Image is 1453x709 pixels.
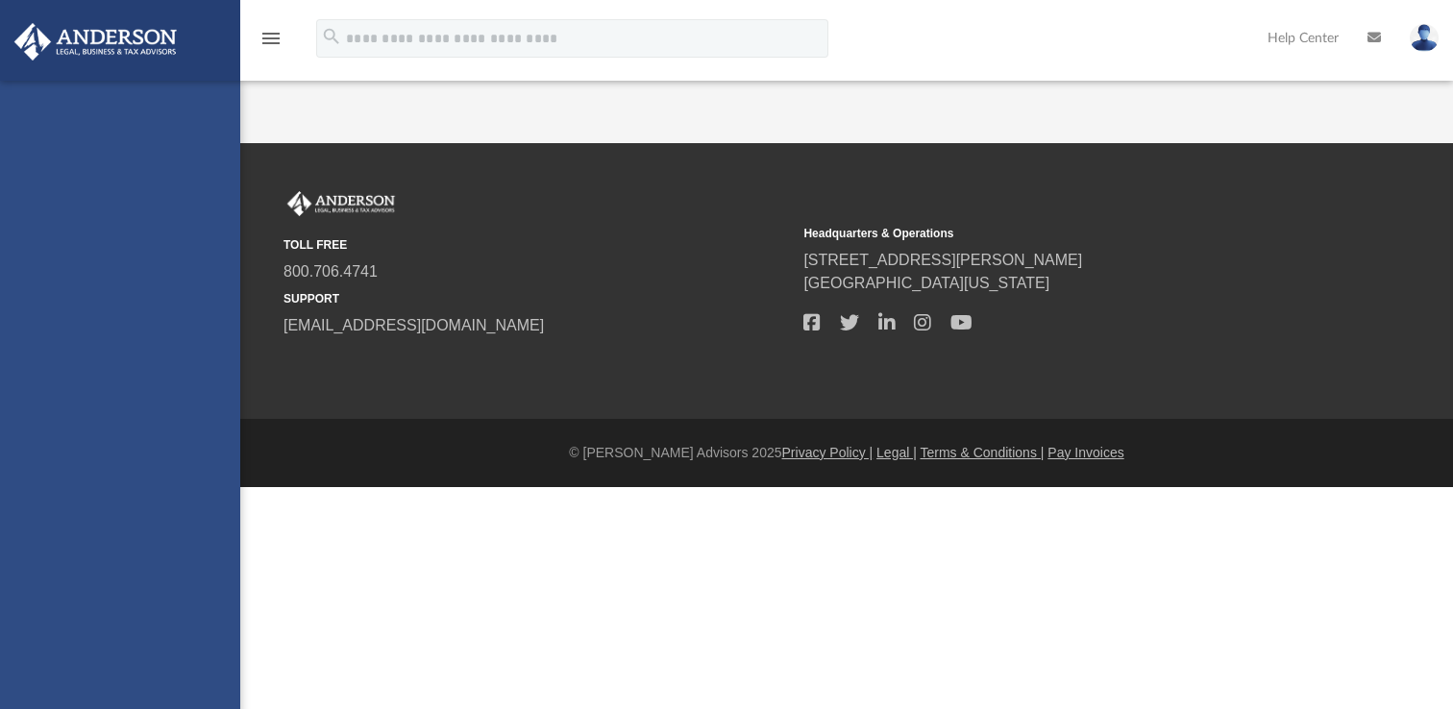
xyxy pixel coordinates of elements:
a: Privacy Policy | [782,445,874,460]
img: Anderson Advisors Platinum Portal [283,191,399,216]
a: menu [259,37,283,50]
a: Legal | [876,445,917,460]
a: [STREET_ADDRESS][PERSON_NAME] [803,252,1082,268]
img: User Pic [1410,24,1439,52]
i: search [321,26,342,47]
a: [GEOGRAPHIC_DATA][US_STATE] [803,275,1049,291]
small: TOLL FREE [283,236,790,254]
div: © [PERSON_NAME] Advisors 2025 [240,443,1453,463]
small: SUPPORT [283,290,790,307]
img: Anderson Advisors Platinum Portal [9,23,183,61]
a: [EMAIL_ADDRESS][DOMAIN_NAME] [283,317,544,333]
a: Terms & Conditions | [921,445,1045,460]
small: Headquarters & Operations [803,225,1310,242]
a: 800.706.4741 [283,263,378,280]
i: menu [259,27,283,50]
a: Pay Invoices [1047,445,1123,460]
